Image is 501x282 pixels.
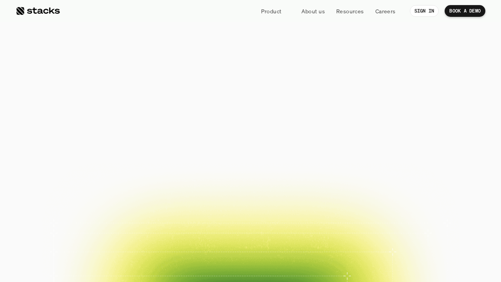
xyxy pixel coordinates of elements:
[301,7,325,15] p: About us
[258,169,319,181] p: EXPLORE PRODUCT
[336,7,364,15] p: Resources
[297,4,330,18] a: About us
[182,169,227,181] p: BOOK A DEMO
[445,5,485,17] a: BOOK A DEMO
[414,8,434,14] p: SIGN IN
[153,127,348,151] p: Close your books faster, smarter, and risk-free with Stacks, the AI tool for accounting teams.
[375,7,396,15] p: Careers
[410,5,439,17] a: SIGN IN
[261,7,282,15] p: Product
[244,165,332,185] a: EXPLORE PRODUCT
[449,8,481,14] p: BOOK A DEMO
[171,47,306,82] span: financial
[371,4,400,18] a: Careers
[332,4,369,18] a: Resources
[102,47,164,82] span: The
[169,165,241,185] a: BOOK A DEMO
[153,82,348,117] span: Reimagined.
[313,47,399,82] span: close.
